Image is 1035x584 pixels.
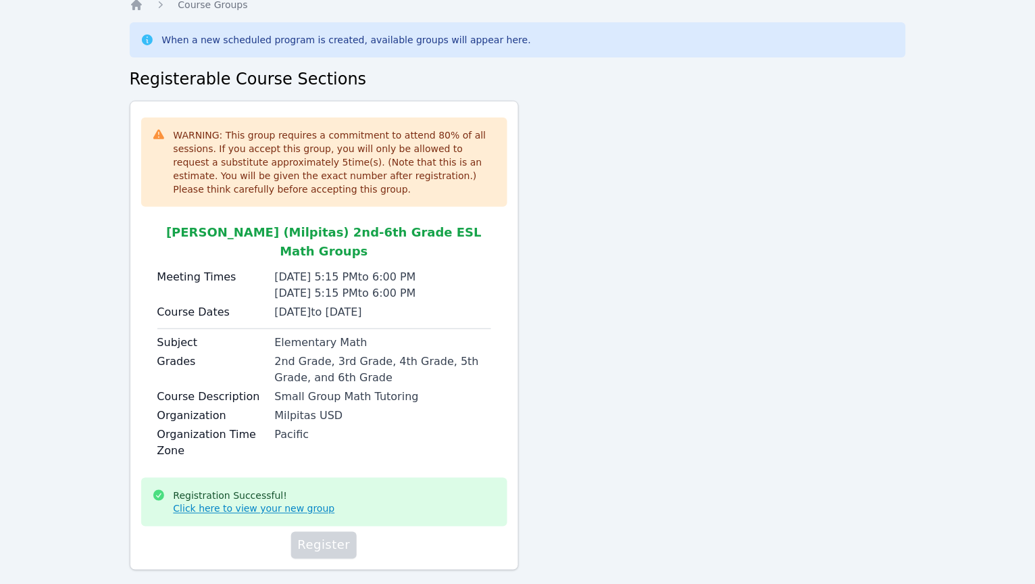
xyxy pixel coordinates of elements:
[157,427,267,459] label: Organization Time Zone
[291,532,357,559] button: Register
[275,269,491,285] div: [DATE] 5:15 PM to 6:00 PM
[157,354,267,370] label: Grades
[162,33,532,47] div: When a new scheduled program is created, available groups will appear here.
[157,408,267,424] label: Organization
[275,285,491,301] div: [DATE] 5:15 PM to 6:00 PM
[174,502,335,516] a: Click here to view your new group
[157,269,267,285] label: Meeting Times
[157,335,267,351] label: Subject
[157,304,267,320] label: Course Dates
[130,68,906,90] h2: Registerable Course Sections
[275,354,491,386] div: 2nd Grade, 3rd Grade, 4th Grade, 5th Grade, and 6th Grade
[166,225,482,258] span: [PERSON_NAME] (Milpitas) 2nd-6th Grade ESL Math Groups
[275,389,491,405] div: Small Group Math Tutoring
[157,389,267,405] label: Course Description
[174,489,335,516] div: Registration Successful!
[275,427,491,443] div: Pacific
[174,128,497,196] div: WARNING: This group requires a commitment to attend 80 % of all sessions. If you accept this grou...
[298,536,351,555] span: Register
[275,335,491,351] div: Elementary Math
[275,408,491,424] div: Milpitas USD
[275,304,491,320] div: [DATE] to [DATE]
